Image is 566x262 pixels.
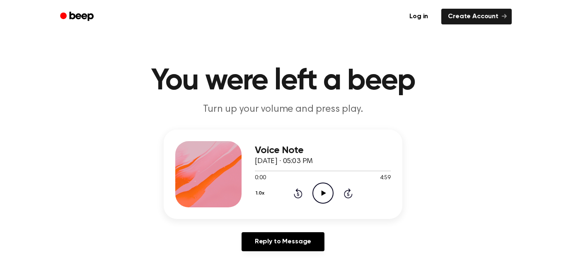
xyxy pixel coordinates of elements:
[401,7,436,26] a: Log in
[255,145,391,156] h3: Voice Note
[242,232,324,251] a: Reply to Message
[441,9,512,24] a: Create Account
[124,103,442,116] p: Turn up your volume and press play.
[255,158,313,165] span: [DATE] · 05:03 PM
[255,186,267,200] button: 1.0x
[71,66,495,96] h1: You were left a beep
[54,9,101,25] a: Beep
[380,174,391,183] span: 4:59
[255,174,266,183] span: 0:00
